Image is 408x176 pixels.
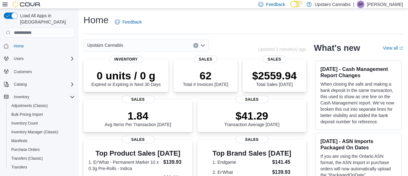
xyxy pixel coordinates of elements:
[122,19,142,25] span: Feedback
[121,96,154,103] span: Sales
[14,56,24,61] span: Users
[6,110,77,119] button: Bulk Pricing Import
[9,146,42,153] a: Purchase Orders
[109,56,143,63] span: Inventory
[272,168,291,176] dd: $139.93
[11,55,75,62] span: Users
[1,67,77,76] button: Customers
[212,159,270,165] dt: 1. Endgame
[9,128,75,136] span: Inventory Manager (Classic)
[320,66,396,78] h3: [DATE] - Cash Management Report Changes
[9,163,30,171] a: Transfers
[193,43,198,48] button: Clear input
[320,138,396,151] h3: [DATE] - ASN Imports Packaged On Dates
[14,44,24,49] span: Home
[358,1,363,8] span: SP
[13,1,41,8] img: Cova
[1,54,77,63] button: Users
[11,103,48,108] span: Adjustments (Classic)
[263,56,286,63] span: Sales
[9,155,75,162] span: Transfers (Classic)
[11,93,32,101] button: Inventory
[11,42,26,50] a: Home
[224,109,280,127] div: Transaction Average [DATE]
[112,16,144,28] a: Feedback
[315,1,351,8] p: Upstairs Cannabis
[200,43,205,48] button: Open list of options
[9,146,75,153] span: Purchase Orders
[290,1,303,8] input: Dark Mode
[9,111,46,118] a: Bulk Pricing Import
[224,109,280,122] p: $41.29
[9,163,75,171] span: Transfers
[9,137,75,145] span: Manifests
[87,41,123,49] span: Upstairs Cannabis
[6,136,77,145] button: Manifests
[258,47,306,52] p: Updated 1 minute(s) ago
[14,69,32,74] span: Customers
[163,158,187,166] dd: $139.93
[11,138,27,143] span: Manifests
[6,101,77,110] button: Adjustments (Classic)
[314,43,360,53] h2: What's new
[235,96,268,103] span: Sales
[235,136,268,143] span: Sales
[1,80,77,89] button: Catalog
[91,69,161,87] div: Expired or Expiring in Next 30 Days
[11,130,58,135] span: Inventory Manager (Classic)
[91,69,161,82] p: 0 units / 0 g
[9,102,50,109] a: Adjustments (Classic)
[89,159,161,172] dt: 1. Er'What - Permanent Marker 10 x 0.3g Pre-Rolls - Indica
[6,145,77,154] button: Purchase Orders
[399,46,403,50] svg: External link
[11,147,40,152] span: Purchase Orders
[6,163,77,172] button: Transfers
[11,112,43,117] span: Bulk Pricing Import
[11,93,75,101] span: Inventory
[11,81,29,88] button: Catalog
[212,150,291,157] h3: Top Brand Sales [DATE]
[9,111,75,118] span: Bulk Pricing Import
[14,94,29,99] span: Inventory
[252,69,297,87] div: Total Sales [DATE]
[105,109,171,122] p: 1.84
[6,154,77,163] button: Transfers (Classic)
[383,45,403,51] a: View allExternal link
[320,81,396,125] p: When closing the safe and making a bank deposit in the same transaction, this used to show as one...
[14,82,27,87] span: Catalog
[367,1,403,8] p: [PERSON_NAME]
[357,1,364,8] div: Sean Paradis
[212,169,270,175] dt: 2. Er'What
[183,69,228,87] div: Total # Invoices [DATE]
[9,120,40,127] a: Inventory Count
[18,13,75,25] span: Load All Apps in [GEOGRAPHIC_DATA]
[183,69,228,82] p: 62
[194,56,217,63] span: Sales
[353,1,354,8] p: |
[11,156,43,161] span: Transfers (Classic)
[11,68,35,76] a: Customers
[9,102,75,109] span: Adjustments (Classic)
[266,1,285,8] span: Feedback
[121,136,154,143] span: Sales
[11,67,75,75] span: Customers
[1,93,77,101] button: Inventory
[9,155,45,162] a: Transfers (Classic)
[89,150,187,157] h3: Top Product Sales [DATE]
[83,14,109,26] h1: Home
[1,41,77,51] button: Home
[9,137,30,145] a: Manifests
[6,128,77,136] button: Inventory Manager (Classic)
[6,119,77,128] button: Inventory Count
[11,121,38,126] span: Inventory Count
[9,128,61,136] a: Inventory Manager (Classic)
[9,120,75,127] span: Inventory Count
[11,165,27,170] span: Transfers
[272,158,291,166] dd: $141.45
[11,42,75,50] span: Home
[105,109,171,127] div: Avg Items Per Transaction [DATE]
[11,81,75,88] span: Catalog
[11,55,26,62] button: Users
[252,69,297,82] p: $2559.94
